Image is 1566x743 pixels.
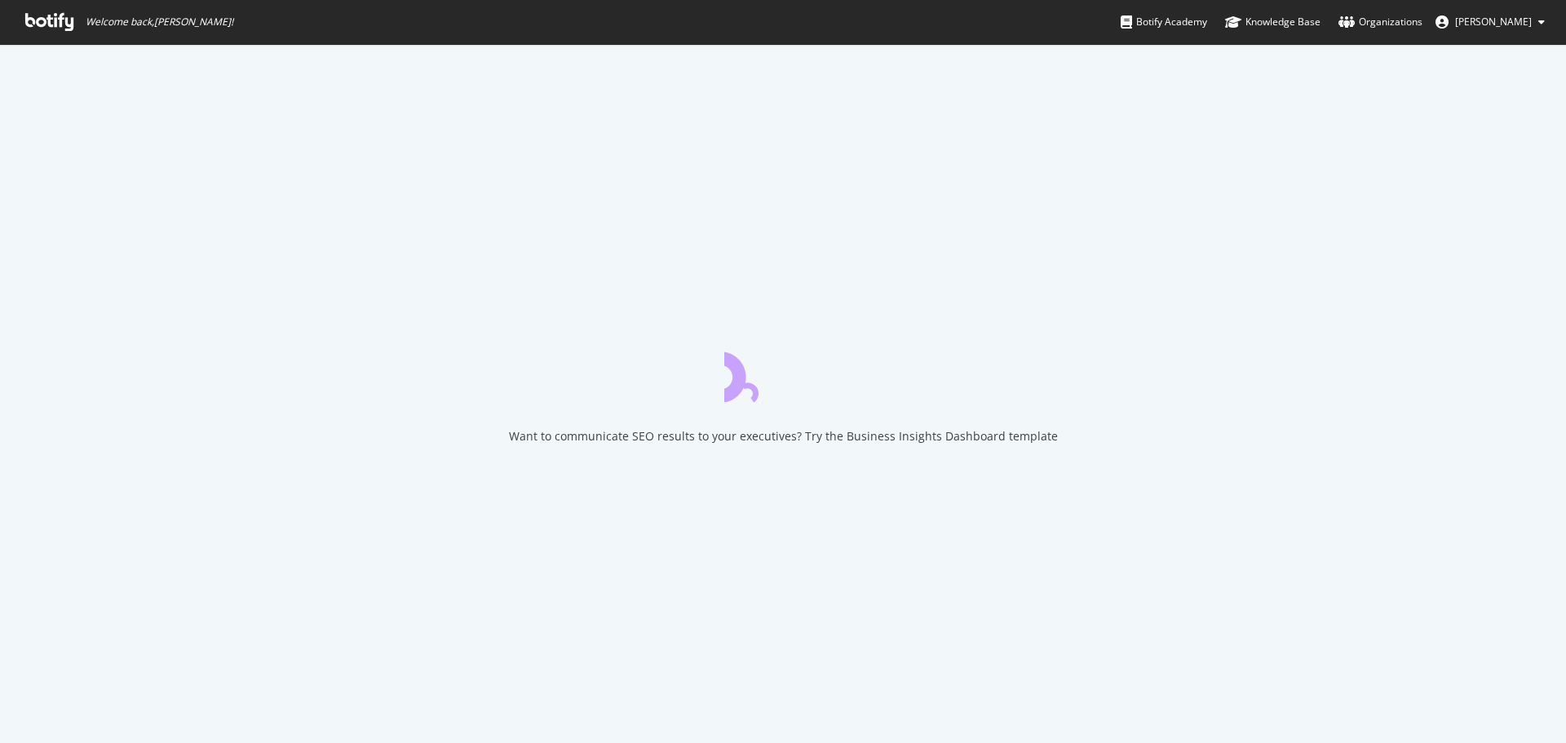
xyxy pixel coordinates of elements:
[1455,15,1532,29] span: Lindsey Wasson
[1225,14,1320,30] div: Knowledge Base
[1422,9,1558,35] button: [PERSON_NAME]
[509,428,1058,444] div: Want to communicate SEO results to your executives? Try the Business Insights Dashboard template
[86,15,233,29] span: Welcome back, [PERSON_NAME] !
[724,343,842,402] div: animation
[1121,14,1207,30] div: Botify Academy
[1338,14,1422,30] div: Organizations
